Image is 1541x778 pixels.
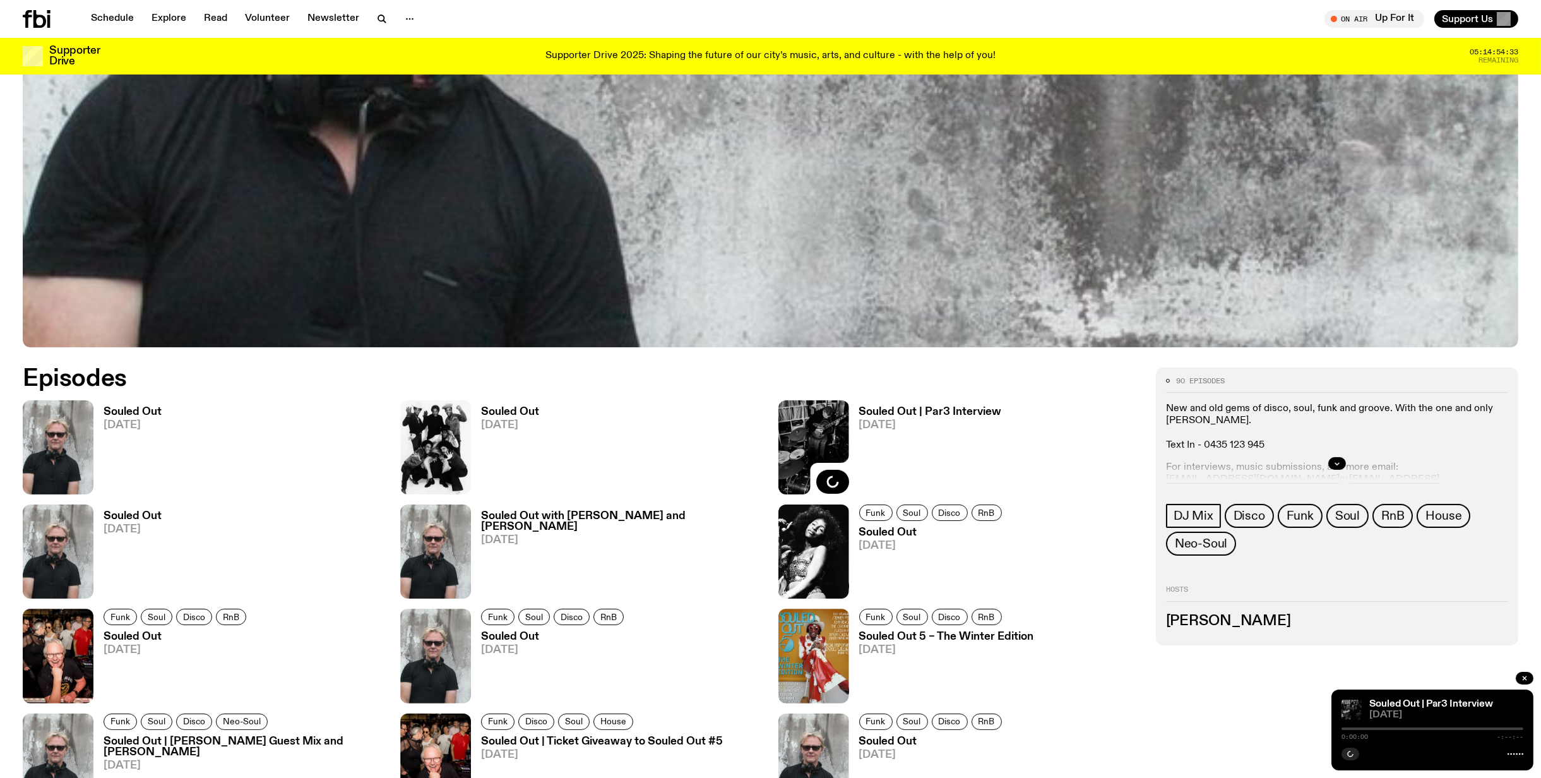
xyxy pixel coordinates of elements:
span: [DATE] [481,535,763,546]
a: Neo-Soul [1166,532,1236,556]
a: Souled Out | Par3 Interview [1369,699,1493,709]
a: Soul [1326,504,1369,528]
span: [DATE] [104,524,162,535]
a: Souled Out with [PERSON_NAME] and [PERSON_NAME][DATE] [471,511,763,599]
span: Neo-Soul [1175,537,1227,551]
a: Schedule [83,10,141,28]
a: Soul [896,505,928,521]
a: Disco [176,714,212,730]
a: Volunteer [237,10,297,28]
span: Disco [525,717,547,726]
span: Funk [866,717,886,726]
a: Funk [859,505,893,521]
span: Funk [488,613,508,622]
span: House [600,717,626,726]
span: Soul [148,613,165,622]
span: [DATE] [859,750,1006,760]
span: [DATE] [859,541,1006,551]
h3: Souled Out [859,527,1006,538]
h3: [PERSON_NAME] [1166,614,1508,628]
h3: Souled Out with [PERSON_NAME] and [PERSON_NAME] [481,511,763,532]
span: [DATE] [104,645,250,655]
span: RnB [979,508,995,517]
a: Souled Out[DATE] [93,407,162,494]
span: Soul [148,717,165,726]
span: Disco [939,717,961,726]
span: Soul [565,717,583,726]
a: Souled Out[DATE] [471,407,539,494]
a: Funk [104,609,137,625]
a: Soul [558,714,590,730]
span: Funk [110,717,130,726]
a: Souled Out[DATE] [93,511,162,599]
a: House [593,714,633,730]
a: Souled Out | Par3 Interview[DATE] [849,407,1002,494]
span: [DATE] [859,420,1002,431]
span: Disco [183,613,205,622]
h3: Supporter Drive [49,45,100,67]
a: RnB [593,609,624,625]
span: [DATE] [104,760,385,771]
a: DJ Mix [1166,504,1221,528]
span: Remaining [1479,57,1518,64]
span: Disco [561,613,583,622]
img: Stephen looks directly at the camera, wearing a black tee, black sunglasses and headphones around... [23,400,93,494]
a: Funk [481,714,515,730]
a: Newsletter [300,10,367,28]
span: Soul [903,508,921,517]
h3: Souled Out [481,631,628,642]
span: Support Us [1442,13,1493,25]
span: RnB [979,613,995,622]
a: Funk [1278,504,1323,528]
a: Disco [518,714,554,730]
p: New and old gems of disco, soul, funk and groove. With the one and only [PERSON_NAME]. Text In - ... [1166,403,1508,452]
h3: Souled Out [481,407,539,417]
h3: Souled Out [859,736,1006,747]
p: Supporter Drive 2025: Shaping the future of our city’s music, arts, and culture - with the help o... [545,51,996,62]
h3: Souled Out [104,631,250,642]
a: Soul [141,714,172,730]
a: Disco [1225,504,1274,528]
a: RnB [1372,504,1413,528]
a: Disco [932,714,968,730]
span: Soul [903,717,921,726]
span: Disco [183,717,205,726]
button: On AirUp For It [1324,10,1424,28]
a: Explore [144,10,194,28]
a: Souled Out[DATE] [849,527,1006,599]
span: Funk [488,717,508,726]
a: Soul [896,714,928,730]
h3: Souled Out [104,511,162,522]
span: [DATE] [481,420,539,431]
a: RnB [972,505,1002,521]
span: Funk [1287,509,1314,523]
span: 0:00:00 [1342,734,1368,740]
h3: Souled Out | [PERSON_NAME] Guest Mix and [PERSON_NAME] [104,736,385,758]
a: Souled Out[DATE] [471,631,628,703]
a: RnB [972,714,1002,730]
span: Disco [1234,509,1265,523]
span: Funk [866,613,886,622]
a: Souled Out 5 – The Winter Edition[DATE] [849,631,1034,703]
span: Soul [525,613,543,622]
span: [DATE] [481,645,628,655]
span: RnB [1381,509,1404,523]
img: Stephen looks directly at the camera, wearing a black tee, black sunglasses and headphones around... [400,505,471,599]
a: Neo-Soul [216,714,268,730]
a: Disco [932,505,968,521]
a: Disco [554,609,590,625]
a: Soul [141,609,172,625]
img: Stephen looks directly at the camera, wearing a black tee, black sunglasses and headphones around... [400,609,471,703]
span: [DATE] [481,750,723,760]
a: Souled Out[DATE] [93,631,250,703]
span: RnB [223,613,239,622]
a: Funk [481,609,515,625]
a: Read [196,10,235,28]
button: Support Us [1434,10,1518,28]
h3: Souled Out [104,407,162,417]
a: Funk [859,714,893,730]
h2: Episodes [23,368,1014,390]
span: -:--:-- [1497,734,1523,740]
h3: Souled Out 5 – The Winter Edition [859,631,1034,642]
span: Funk [866,508,886,517]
